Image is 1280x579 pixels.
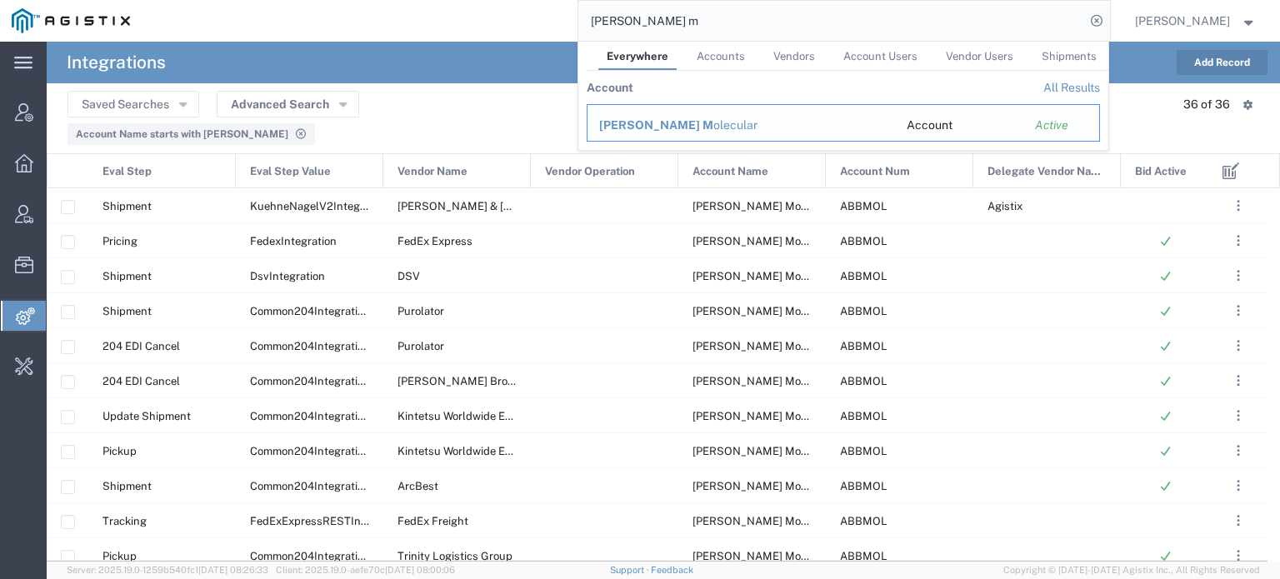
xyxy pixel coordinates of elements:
span: Abbott Molecular [692,550,836,562]
span: Kintetsu Worldwide Express [397,445,539,457]
a: Support [610,565,652,575]
span: [DATE] 08:00:06 [385,565,455,575]
a: View all accounts found by criterion [1043,81,1100,94]
span: . . . [1237,196,1240,216]
span: DSV [397,270,420,282]
span: . . . [1237,336,1240,356]
span: Server: 2025.19.0-1259b540fc1 [67,565,268,575]
span: Common204Integration [250,340,370,352]
span: . . . [1237,441,1240,461]
div: 36 of 36 [1183,96,1230,113]
span: Purolator [397,305,444,317]
span: Delegate Vendor Name [987,154,1102,189]
button: [PERSON_NAME] [1134,11,1257,31]
span: Purolator [397,340,444,352]
span: Abbott Molecular [692,410,836,422]
span: ABBMOL [840,305,887,317]
span: . . . [1237,301,1240,321]
span: Shipment [102,305,152,317]
span: Common204Integration [250,550,370,562]
span: Stanislav Polovyi [1135,12,1230,30]
span: Account Name starts with Abbott M [76,128,288,140]
span: Common204Integration [250,410,370,422]
span: . . . [1237,371,1240,391]
span: Client: 2025.19.0-aefe70c [276,565,455,575]
span: Abbott Molecular [692,375,836,387]
span: Schneider Brokerage [397,375,542,387]
span: Abbott Molecular [692,270,836,282]
span: ABBMOL [840,515,887,527]
button: ... [1227,439,1250,462]
span: Abbott Molecular [692,305,836,317]
span: Agistix [987,200,1022,212]
span: DsvIntegration [250,270,325,282]
span: Account Users [843,50,917,62]
button: ... [1227,544,1250,567]
span: FedEx Express [397,235,472,247]
span: Shipment [102,200,152,212]
button: ... [1227,194,1250,217]
span: ABBMOL [840,480,887,492]
span: 204 EDI Cancel [102,375,180,387]
span: . . . [1237,476,1240,496]
span: Abbott Molecular [692,515,836,527]
span: Tracking [102,515,147,527]
span: Vendors [773,50,815,62]
span: Pickup [102,550,137,562]
span: ABBMOL [840,375,887,387]
span: Kintetsu Worldwide Express [397,410,539,422]
span: Pricing [102,235,137,247]
span: FedexIntegration [250,235,337,247]
span: Shipment [102,270,152,282]
div: Abbott Molecular [599,117,883,134]
span: ABBMOL [840,340,887,352]
button: Add Record [1177,50,1267,75]
span: 204 EDI Cancel [102,340,180,352]
button: ... [1227,229,1250,252]
span: ABBMOL [840,270,887,282]
table: Search Results [587,71,1108,150]
span: Abbott Molecular [692,200,836,212]
span: Account Name [692,154,768,189]
span: Eval Step [102,154,152,189]
span: [DATE] 08:26:33 [198,565,268,575]
span: Pickup [102,445,137,457]
h4: Integrations [67,42,166,83]
span: Abbott Molecular [692,445,836,457]
span: Trinity Logistics Group [397,550,512,562]
span: Eval Step Value [250,154,331,189]
span: Common204Integration [250,375,370,387]
div: Active [1034,117,1087,134]
span: Kuehne & Nagel [397,200,590,212]
button: ... [1227,404,1250,427]
span: ABBMOL [840,410,887,422]
span: FedExExpressRESTIntegration [250,515,407,527]
span: Vendor Users [946,50,1013,62]
span: Abbott Molecular [692,235,836,247]
span: ArcBest [397,480,438,492]
span: Everywhere [607,50,668,62]
span: Abbott Molecular [692,340,836,352]
span: Account Num [840,154,910,189]
span: Vendor Operation [545,154,635,189]
span: [PERSON_NAME] M [599,118,713,132]
span: . . . [1237,546,1240,566]
span: Update Shipment [102,410,191,422]
span: . . . [1237,406,1240,426]
span: ABBMOL [840,200,887,212]
span: Shipments [1042,50,1097,62]
span: Common204Integration [250,480,370,492]
button: ... [1227,299,1250,322]
span: Bid Active [1135,154,1187,189]
span: . . . [1237,231,1240,251]
span: ABBMOL [840,445,887,457]
th: Account [587,71,689,104]
button: Saved Searches [67,91,199,117]
span: Accounts [697,50,745,62]
button: ... [1227,334,1250,357]
a: Feedback [651,565,693,575]
img: logo [12,8,130,33]
span: Common204Integration [250,305,370,317]
span: ABBMOL [840,235,887,247]
input: Search for shipment number, reference number [578,1,1085,41]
